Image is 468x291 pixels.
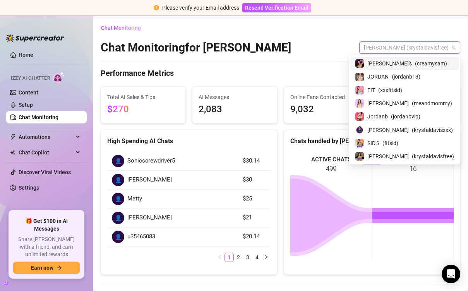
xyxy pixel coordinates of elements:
[234,253,243,262] a: 2
[243,156,266,166] article: $30.14
[290,102,362,117] span: 9,032
[225,253,234,262] li: 1
[412,152,454,161] span: ( krystaldavisfree )
[101,40,291,55] h2: Chat Monitoring for [PERSON_NAME]
[367,112,388,121] span: Jordanb
[127,232,155,241] span: u35465083
[367,86,375,94] span: FIT
[367,139,379,147] span: SID'S
[355,126,364,134] img: Krystal
[234,253,243,262] li: 2
[13,217,80,233] span: 🎁 Get $100 in AI Messages
[225,253,233,262] a: 1
[243,253,252,262] li: 3
[10,150,15,155] img: Chat Copilot
[107,93,179,101] span: Total AI Sales & Tips
[101,25,141,31] span: Chat Monitoring
[19,114,58,120] a: Chat Monitoring
[127,175,172,185] span: [PERSON_NAME]
[127,194,142,204] span: Matty
[4,280,9,286] span: build
[243,253,252,262] a: 3
[290,93,362,101] span: Online Fans Contacted
[218,255,222,259] span: left
[243,213,266,223] article: $21
[243,175,266,185] article: $30
[355,152,364,161] img: Krystal
[290,136,454,146] div: Chats handled by [PERSON_NAME]
[107,136,271,146] div: High Spending AI Chats
[451,45,456,50] span: team
[243,194,266,204] article: $25
[355,99,364,108] img: SAM
[367,59,412,68] span: [PERSON_NAME]'s
[264,255,269,259] span: right
[262,253,271,262] li: Next Page
[112,231,124,243] div: 👤
[19,52,33,58] a: Home
[253,253,261,262] a: 4
[127,156,175,166] span: Sonicscrewdriver5
[367,99,409,108] span: [PERSON_NAME]
[355,112,364,121] img: Jordanb
[245,5,309,11] span: Resend Verification Email
[19,102,33,108] a: Setup
[442,265,460,283] div: Open Intercom Messenger
[391,112,420,121] span: ( jordanbvip )
[378,86,402,94] span: ( xxxfitsid )
[19,131,74,143] span: Automations
[415,59,447,68] span: ( creamysam )
[367,72,389,81] span: JORDAN
[162,3,239,12] div: Please verify your Email address
[53,72,65,83] img: AI Chatter
[31,265,53,271] span: Earn now
[367,152,409,161] span: [PERSON_NAME]
[199,93,271,101] span: AI Messages
[215,253,225,262] button: left
[107,104,129,115] span: $270
[262,253,271,262] button: right
[6,34,64,42] img: logo-BBDzfeDw.svg
[19,146,74,159] span: Chat Copilot
[13,236,80,258] span: Share [PERSON_NAME] with a friend, and earn unlimited rewards
[392,72,420,81] span: ( jordanb13 )
[215,253,225,262] li: Previous Page
[19,185,39,191] a: Settings
[382,139,398,147] span: ( fitsid )
[412,99,452,108] span: ( meandmommy )
[13,262,80,274] button: Earn nowarrow-right
[19,89,38,96] a: Content
[199,102,271,117] span: 2,083
[101,22,147,34] button: Chat Monitoring
[19,169,71,175] a: Discover Viral Videos
[101,68,174,80] h4: Performance Metrics
[154,5,159,10] span: exclamation-circle
[112,174,124,186] div: 👤
[355,73,364,81] img: JORDAN
[57,265,62,270] span: arrow-right
[412,126,453,134] span: ( krystaldavisxxx )
[364,42,456,53] span: Krystal (krystaldavisfree)
[355,139,364,147] img: SID'S
[252,253,262,262] li: 4
[243,232,266,241] article: $20.14
[242,3,311,12] button: Resend Verification Email
[355,86,364,94] img: FIT
[355,59,364,68] img: Sam's
[112,193,124,205] div: 👤
[112,155,124,167] div: 👤
[127,213,172,223] span: [PERSON_NAME]
[10,134,16,140] span: thunderbolt
[112,212,124,224] div: 👤
[367,126,409,134] span: [PERSON_NAME]
[11,75,50,82] span: Izzy AI Chatter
